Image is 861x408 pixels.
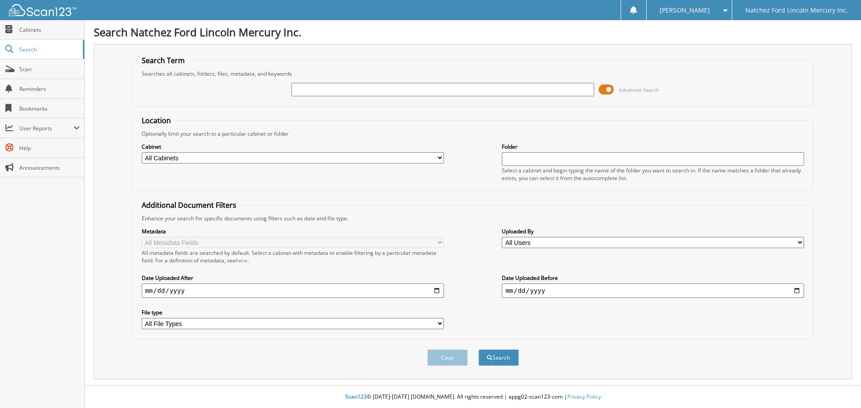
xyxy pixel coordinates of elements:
span: Advanced Search [619,86,659,93]
span: Scan123 [345,393,367,400]
span: Bookmarks [19,105,80,112]
span: Natchez Ford Lincoln Mercury Inc. [745,8,848,13]
div: © [DATE]-[DATE] [DOMAIN_NAME]. All rights reserved | appg02-scan123-com | [85,386,861,408]
span: Search [19,46,78,53]
div: Select a cabinet and begin typing the name of the folder you want to search in. If the name match... [502,167,804,182]
label: Cabinet [142,143,444,150]
a: here [236,257,248,264]
label: File type [142,309,444,316]
span: Announcements [19,164,80,172]
img: scan123-logo-white.svg [9,4,76,16]
input: end [502,283,804,298]
a: Privacy Policy [567,393,601,400]
span: User Reports [19,125,74,132]
label: Uploaded By [502,228,804,235]
label: Metadata [142,228,444,235]
legend: Additional Document Filters [137,200,241,210]
button: Clear [427,349,468,366]
span: Reminders [19,85,80,93]
label: Date Uploaded Before [502,274,804,282]
button: Search [478,349,519,366]
div: Optionally limit your search to a particular cabinet or folder [137,130,809,137]
iframe: Chat Widget [816,365,861,408]
label: Date Uploaded After [142,274,444,282]
legend: Location [137,116,175,125]
span: Help [19,144,80,152]
input: start [142,283,444,298]
span: [PERSON_NAME] [660,8,710,13]
div: Searches all cabinets, folders, files, metadata, and keywords [137,70,809,77]
span: Cabinets [19,26,80,34]
h1: Search Natchez Ford Lincoln Mercury Inc. [94,25,852,39]
label: Folder [502,143,804,150]
legend: Search Term [137,56,189,65]
div: All metadata fields are searched by default. Select a cabinet with metadata to enable filtering b... [142,249,444,264]
div: Enhance your search for specific documents using filters such as date and file type. [137,215,809,222]
span: Scan [19,65,80,73]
